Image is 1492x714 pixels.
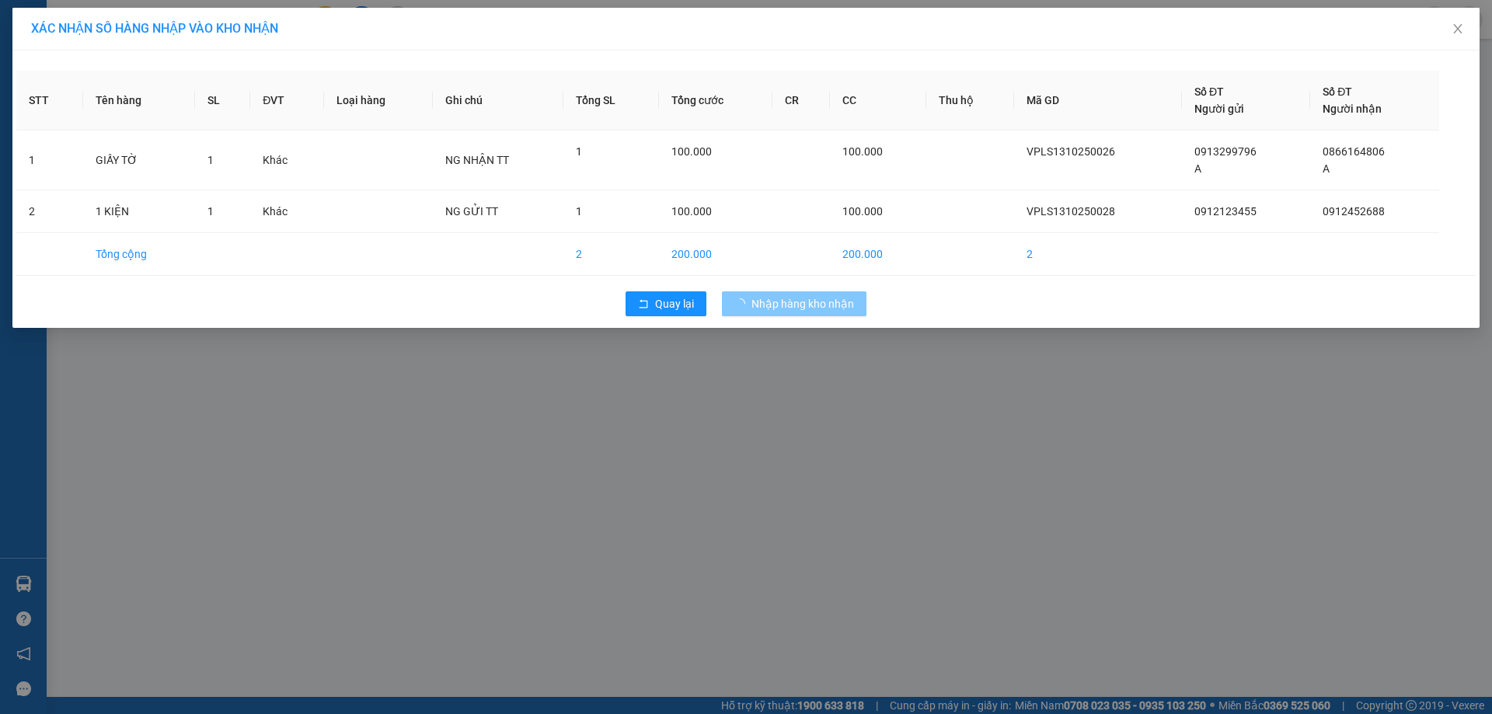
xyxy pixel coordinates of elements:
span: 0913299796 [1194,145,1257,158]
th: Mã GD [1014,71,1182,131]
span: 100.000 [842,145,883,158]
span: Số ĐT [1194,85,1224,98]
td: 2 [1014,233,1182,276]
span: VPLS1310250028 [1027,205,1115,218]
th: STT [16,71,83,131]
span: 0912123455 [1194,205,1257,218]
td: 2 [563,233,659,276]
td: Khác [250,190,323,233]
span: 0912452688 [1323,205,1385,218]
span: 1 [207,154,214,166]
th: Tổng cước [659,71,772,131]
td: 2 [16,190,83,233]
span: Người nhận [1323,103,1382,115]
span: loading [734,298,751,309]
th: CR [772,71,830,131]
button: Nhập hàng kho nhận [722,291,866,316]
td: 200.000 [830,233,926,276]
span: 100.000 [842,205,883,218]
span: 1 [207,205,214,218]
span: close [1452,23,1464,35]
button: rollbackQuay lại [626,291,706,316]
button: Close [1436,8,1480,51]
span: 100.000 [671,205,712,218]
span: Người gửi [1194,103,1244,115]
span: A [1194,162,1201,175]
span: 0866164806 [1323,145,1385,158]
span: NG NHẬN TT [445,154,509,166]
th: CC [830,71,926,131]
td: 1 KIỆN [83,190,196,233]
td: 200.000 [659,233,772,276]
th: Thu hộ [926,71,1015,131]
td: 1 [16,131,83,190]
td: Khác [250,131,323,190]
span: 1 [576,145,582,158]
th: SL [195,71,250,131]
span: 100.000 [671,145,712,158]
th: Tên hàng [83,71,196,131]
span: Quay lại [655,295,694,312]
th: Ghi chú [433,71,563,131]
th: ĐVT [250,71,323,131]
span: rollback [638,298,649,311]
span: A [1323,162,1330,175]
span: Số ĐT [1323,85,1352,98]
span: NG GỬI TT [445,205,498,218]
th: Loại hàng [324,71,433,131]
span: Nhập hàng kho nhận [751,295,854,312]
span: XÁC NHẬN SỐ HÀNG NHẬP VÀO KHO NHẬN [31,21,278,36]
span: VPLS1310250026 [1027,145,1115,158]
span: 1 [576,205,582,218]
td: Tổng cộng [83,233,196,276]
th: Tổng SL [563,71,659,131]
td: GIẤY TỜ [83,131,196,190]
